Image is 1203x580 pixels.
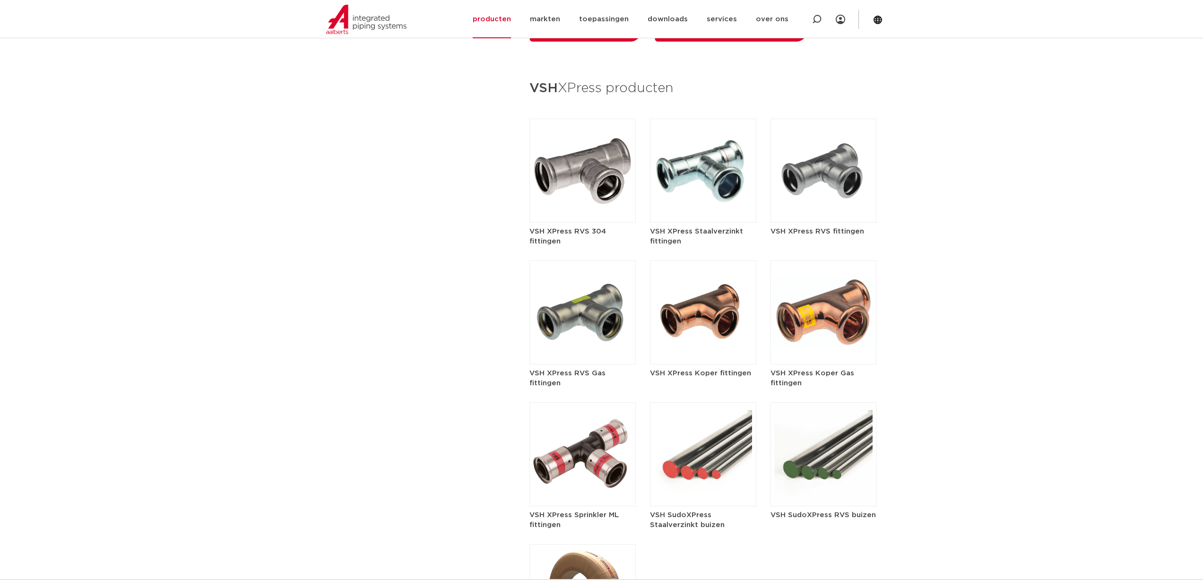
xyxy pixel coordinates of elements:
a: VSH XPress Sprinkler ML fittingen [529,450,636,530]
h5: VSH SudoXPress Staalverzinkt buizen [650,510,756,530]
strong: VSH [529,82,558,95]
h5: VSH XPress Koper Gas fittingen [770,368,877,388]
a: VSH XPress RVS 304 fittingen [529,167,636,246]
h5: VSH XPress Sprinkler ML fittingen [529,510,636,530]
h5: VSH XPress Koper fittingen [650,368,756,378]
a: VSH XPress Koper fittingen [650,309,756,378]
a: VSH SudoXPress RVS buizen [770,450,877,520]
h3: XPress producten [529,78,877,100]
a: VSH XPress Koper Gas fittingen [770,309,877,388]
a: VSH XPress Staalverzinkt fittingen [650,167,756,246]
h5: VSH XPress RVS 304 fittingen [529,226,636,246]
a: VSH XPress RVS fittingen [770,167,877,236]
h5: VSH XPress RVS fittingen [770,226,877,236]
h5: VSH XPress Staalverzinkt fittingen [650,226,756,246]
a: VSH XPress RVS Gas fittingen [529,309,636,388]
h5: VSH SudoXPress RVS buizen [770,510,877,520]
h5: VSH XPress RVS Gas fittingen [529,368,636,388]
a: VSH SudoXPress Staalverzinkt buizen [650,450,756,530]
